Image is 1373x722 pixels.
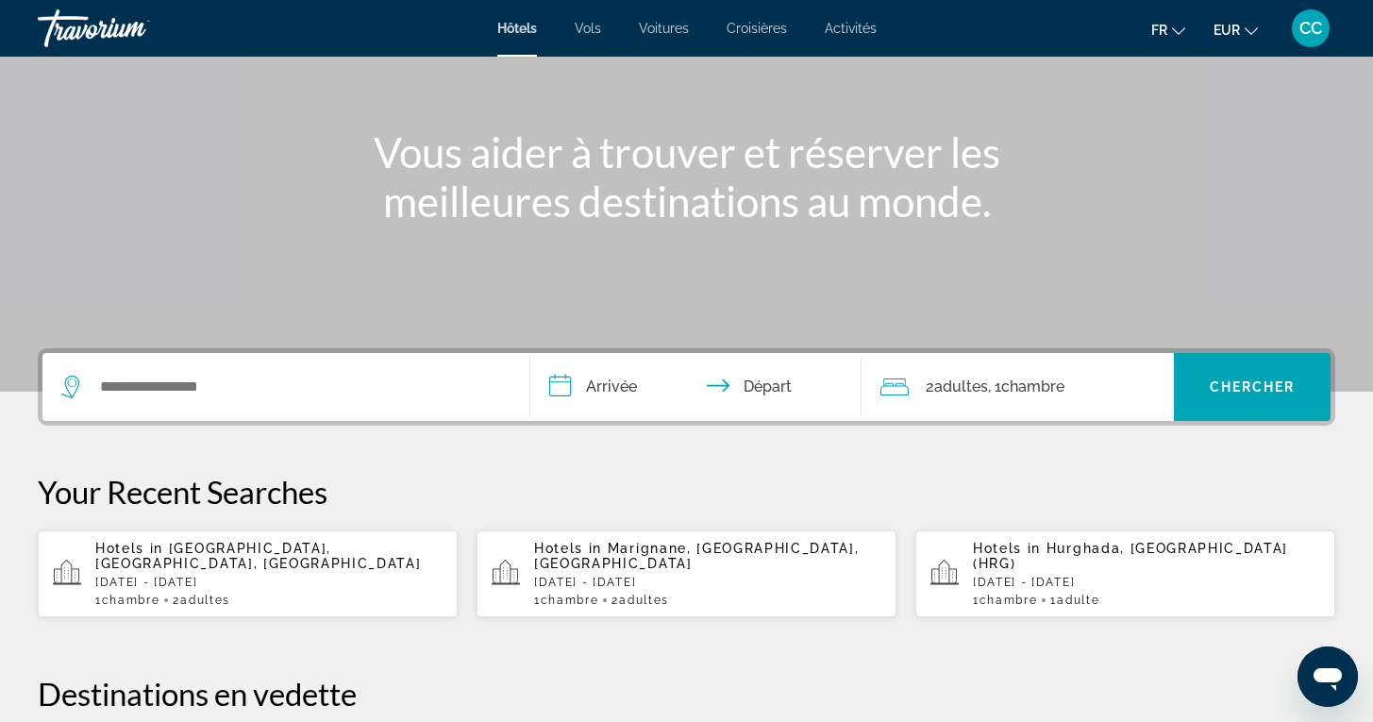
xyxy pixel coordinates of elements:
span: 2 [173,594,229,607]
a: Vols [575,21,601,36]
span: Marignane, [GEOGRAPHIC_DATA], [GEOGRAPHIC_DATA] [534,541,860,571]
a: Hôtels [497,21,537,36]
iframe: Bouton de lancement de la fenêtre de messagerie [1298,646,1358,707]
span: Hotels in [534,541,602,556]
span: Chambre [541,594,599,607]
button: Check in and out dates [530,353,862,421]
span: 1 [534,594,598,607]
span: Chercher [1210,379,1296,395]
span: Chambre [1001,378,1064,395]
span: Hotels in [973,541,1041,556]
a: Activités [825,21,877,36]
button: Hotels in Marignane, [GEOGRAPHIC_DATA], [GEOGRAPHIC_DATA][DATE] - [DATE]1Chambre2Adultes [477,529,896,618]
p: [DATE] - [DATE] [95,576,443,589]
button: Change currency [1214,16,1258,43]
a: Croisières [727,21,787,36]
span: 2 [926,374,988,400]
a: Travorium [38,4,226,53]
span: , 1 [988,374,1064,400]
span: EUR [1214,23,1240,38]
span: 1 [1050,594,1099,607]
span: 2 [611,594,668,607]
span: fr [1151,23,1167,38]
span: Hurghada, [GEOGRAPHIC_DATA] (HRG) [973,541,1288,571]
span: Chambre [102,594,160,607]
span: Adultes [619,594,669,607]
button: Travelers: 2 adults, 0 children [862,353,1174,421]
span: Adulte [1057,594,1099,607]
span: Adultes [180,594,230,607]
button: Hotels in Hurghada, [GEOGRAPHIC_DATA] (HRG)[DATE] - [DATE]1Chambre1Adulte [915,529,1335,618]
span: 1 [973,594,1037,607]
button: Change language [1151,16,1185,43]
h1: Vous aider à trouver et réserver les meilleures destinations au monde. [333,127,1041,226]
a: Voitures [639,21,689,36]
p: [DATE] - [DATE] [973,576,1320,589]
button: Hotels in [GEOGRAPHIC_DATA], [GEOGRAPHIC_DATA], [GEOGRAPHIC_DATA][DATE] - [DATE]1Chambre2Adultes [38,529,458,618]
span: 1 [95,594,159,607]
span: Adultes [934,378,988,395]
button: Chercher [1174,353,1331,421]
span: Hotels in [95,541,163,556]
p: Your Recent Searches [38,473,1335,511]
button: User Menu [1286,8,1335,48]
span: [GEOGRAPHIC_DATA], [GEOGRAPHIC_DATA], [GEOGRAPHIC_DATA] [95,541,421,571]
span: Chambre [980,594,1038,607]
p: [DATE] - [DATE] [534,576,881,589]
h2: Destinations en vedette [38,675,1335,713]
div: Search widget [42,353,1331,421]
span: CC [1299,19,1322,38]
